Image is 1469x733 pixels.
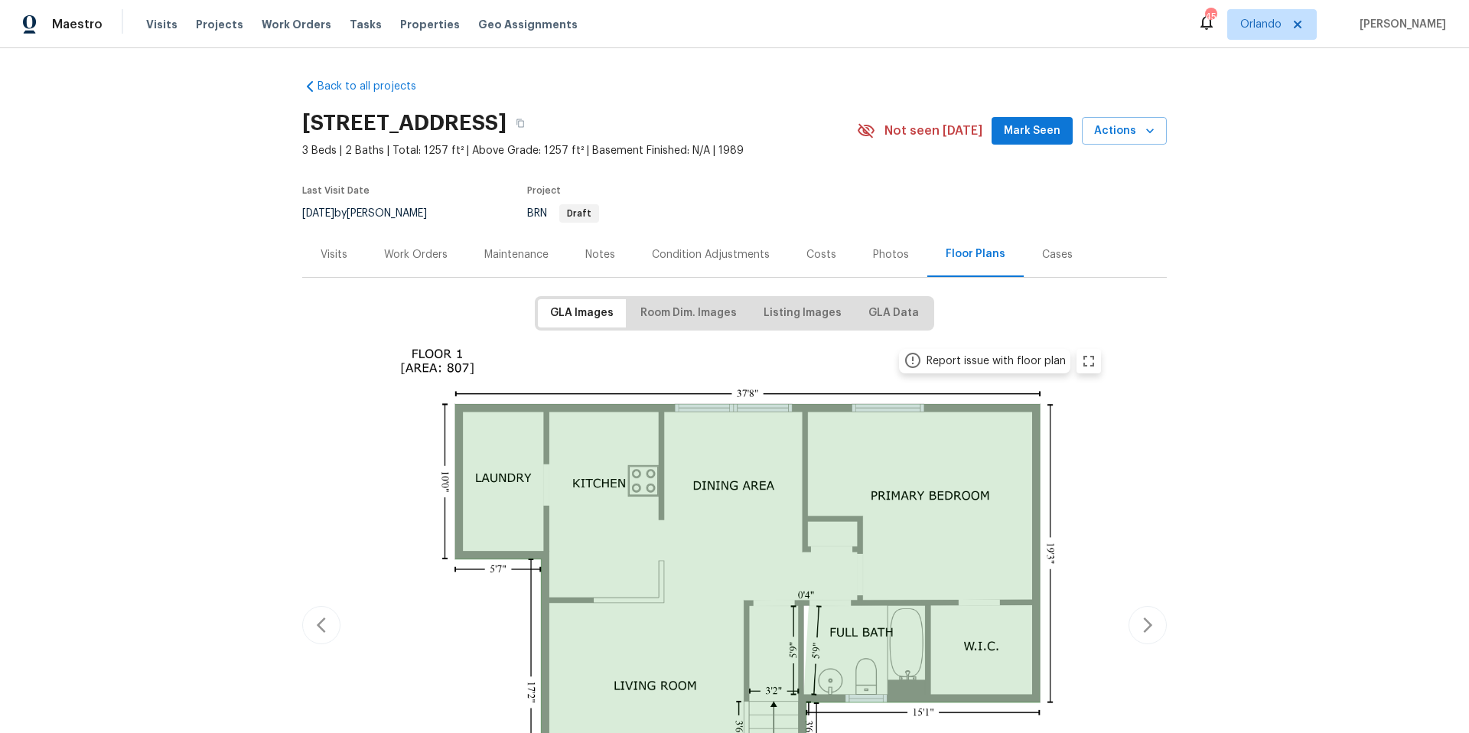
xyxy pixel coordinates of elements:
[1353,17,1446,32] span: [PERSON_NAME]
[856,299,931,327] button: GLA Data
[1094,122,1155,141] span: Actions
[262,17,331,32] span: Work Orders
[868,304,919,323] span: GLA Data
[1042,247,1073,262] div: Cases
[927,353,1066,369] div: Report issue with floor plan
[884,123,982,138] span: Not seen [DATE]
[506,109,534,137] button: Copy Address
[196,17,243,32] span: Projects
[992,117,1073,145] button: Mark Seen
[302,204,445,223] div: by [PERSON_NAME]
[550,304,614,323] span: GLA Images
[52,17,103,32] span: Maestro
[478,17,578,32] span: Geo Assignments
[652,247,770,262] div: Condition Adjustments
[321,247,347,262] div: Visits
[873,247,909,262] div: Photos
[302,208,334,219] span: [DATE]
[302,116,506,131] h2: [STREET_ADDRESS]
[1082,117,1167,145] button: Actions
[527,186,561,195] span: Project
[1205,9,1216,24] div: 45
[751,299,854,327] button: Listing Images
[400,17,460,32] span: Properties
[1077,349,1101,373] button: zoom in
[527,208,599,219] span: BRN
[806,247,836,262] div: Costs
[384,247,448,262] div: Work Orders
[146,17,178,32] span: Visits
[302,79,449,94] a: Back to all projects
[1004,122,1060,141] span: Mark Seen
[561,209,598,218] span: Draft
[484,247,549,262] div: Maintenance
[350,19,382,30] span: Tasks
[302,186,370,195] span: Last Visit Date
[538,299,626,327] button: GLA Images
[628,299,749,327] button: Room Dim. Images
[640,304,737,323] span: Room Dim. Images
[764,304,842,323] span: Listing Images
[302,143,857,158] span: 3 Beds | 2 Baths | Total: 1257 ft² | Above Grade: 1257 ft² | Basement Finished: N/A | 1989
[1240,17,1282,32] span: Orlando
[585,247,615,262] div: Notes
[946,246,1005,262] div: Floor Plans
